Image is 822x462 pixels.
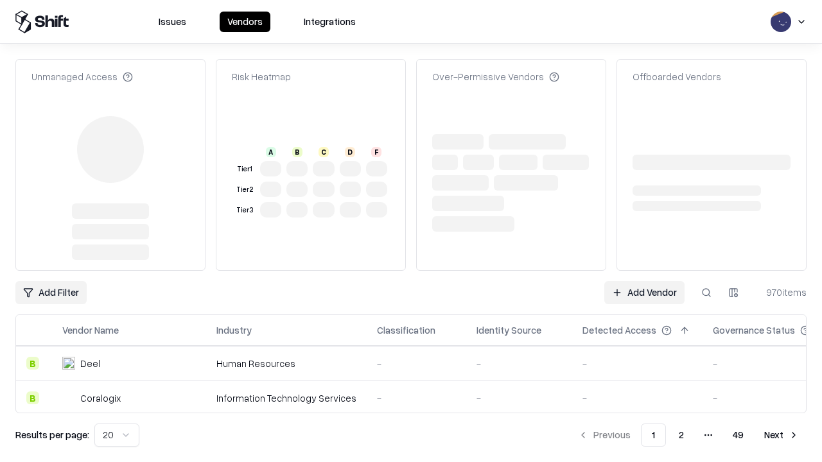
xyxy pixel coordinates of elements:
div: Detected Access [582,323,656,337]
div: Offboarded Vendors [633,70,721,83]
div: Vendor Name [62,323,119,337]
div: Unmanaged Access [31,70,133,83]
div: Information Technology Services [216,391,356,405]
div: - [477,357,562,370]
img: Deel [62,357,75,370]
div: - [582,357,692,370]
button: Integrations [296,12,363,32]
button: 2 [669,424,694,447]
div: B [26,357,39,370]
div: Over-Permissive Vendors [432,70,559,83]
div: F [371,147,381,157]
div: Classification [377,323,435,337]
button: Next [756,424,807,447]
button: Issues [151,12,194,32]
div: A [266,147,276,157]
div: 970 items [755,286,807,299]
div: Governance Status [713,323,795,337]
div: - [477,391,562,405]
div: - [377,357,456,370]
p: Results per page: [15,428,89,441]
div: Tier 2 [234,184,255,195]
div: Risk Heatmap [232,70,291,83]
div: C [319,147,329,157]
button: 49 [722,424,754,447]
div: Tier 1 [234,164,255,175]
div: Coralogix [80,391,121,405]
button: Vendors [220,12,270,32]
div: Human Resources [216,357,356,370]
div: D [345,147,355,157]
nav: pagination [570,424,807,447]
button: 1 [641,424,666,447]
div: Identity Source [477,323,541,337]
div: - [377,391,456,405]
div: - [582,391,692,405]
button: Add Filter [15,281,87,304]
div: Industry [216,323,252,337]
div: B [26,391,39,404]
div: Deel [80,357,100,370]
div: B [292,147,302,157]
div: Tier 3 [234,205,255,216]
a: Add Vendor [604,281,685,304]
img: Coralogix [62,391,75,404]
